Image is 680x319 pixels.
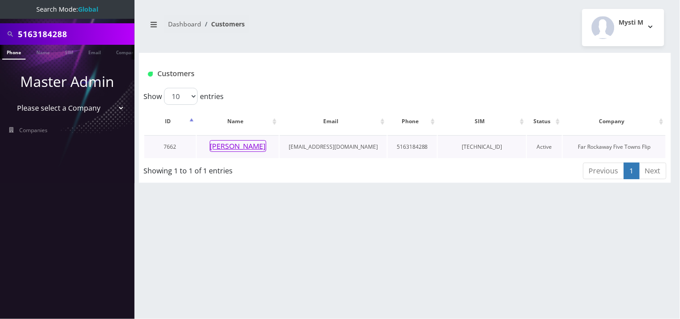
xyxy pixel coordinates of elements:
[563,135,666,158] td: Far Rockaway Five Towns Flip
[148,69,574,78] h1: Customers
[582,9,664,46] button: Mysti M
[527,135,562,158] td: Active
[164,88,198,105] select: Showentries
[168,20,201,28] a: Dashboard
[18,26,132,43] input: Search All Companies
[624,163,640,179] a: 1
[144,108,196,134] th: ID: activate to sort column descending
[20,126,48,134] span: Companies
[388,135,437,158] td: 5163184288
[2,45,26,60] a: Phone
[201,19,245,29] li: Customers
[280,135,386,158] td: [EMAIL_ADDRESS][DOMAIN_NAME]
[144,135,196,158] td: 7662
[197,108,279,134] th: Name: activate to sort column ascending
[146,15,398,40] nav: breadcrumb
[143,162,355,176] div: Showing 1 to 1 of 1 entries
[563,108,666,134] th: Company: activate to sort column ascending
[438,108,526,134] th: SIM: activate to sort column ascending
[388,108,437,134] th: Phone: activate to sort column ascending
[112,45,142,59] a: Company
[639,163,667,179] a: Next
[61,45,78,59] a: SIM
[78,5,98,13] strong: Global
[143,88,224,105] label: Show entries
[583,163,624,179] a: Previous
[84,45,105,59] a: Email
[36,5,98,13] span: Search Mode:
[32,45,54,59] a: Name
[210,140,266,152] button: [PERSON_NAME]
[619,19,644,26] h2: Mysti M
[527,108,562,134] th: Status: activate to sort column ascending
[438,135,526,158] td: [TECHNICAL_ID]
[280,108,386,134] th: Email: activate to sort column ascending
